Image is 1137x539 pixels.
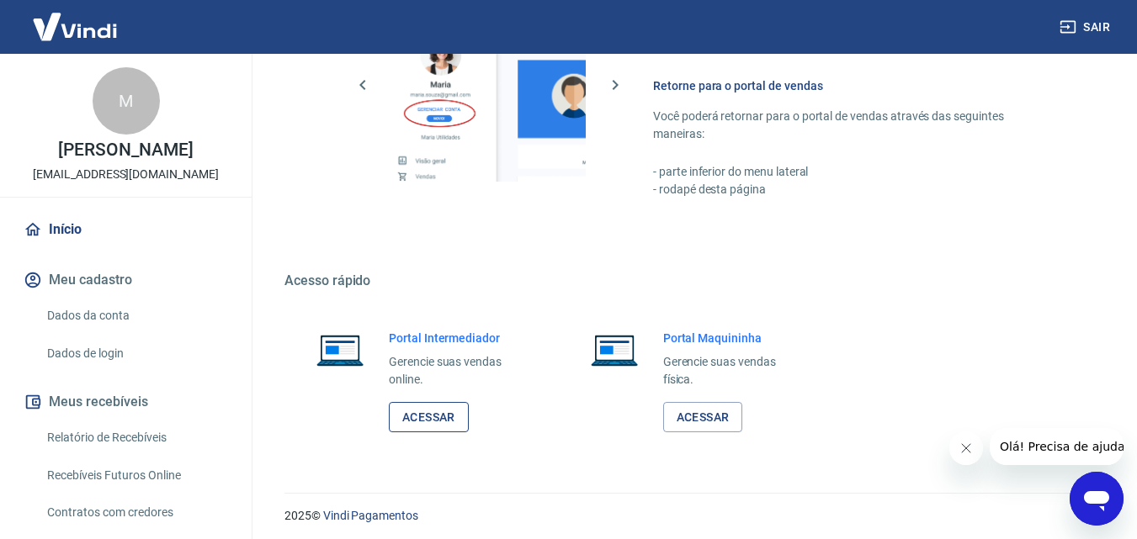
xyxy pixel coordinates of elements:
button: Sair [1056,12,1117,43]
img: Vindi [20,1,130,52]
a: Vindi Pagamentos [323,509,418,522]
a: Contratos com credores [40,495,231,530]
p: 2025 © [284,507,1097,525]
iframe: Botão para abrir a janela de mensagens [1070,472,1124,526]
p: Gerencie suas vendas online. [389,353,529,388]
p: [PERSON_NAME] [58,141,193,159]
p: - parte inferior do menu lateral [653,163,1056,181]
a: Recebíveis Futuros Online [40,458,231,493]
h5: Acesso rápido [284,272,1097,289]
iframe: Fechar mensagem [949,431,983,465]
button: Meus recebíveis [20,383,231,420]
iframe: Mensagem da empresa [990,428,1124,465]
span: Olá! Precisa de ajuda? [10,12,141,25]
p: Você poderá retornar para o portal de vendas através das seguintes maneiras: [653,108,1056,143]
a: Dados de login [40,336,231,371]
a: Acessar [663,402,743,433]
a: Relatório de Recebíveis [40,420,231,455]
p: - rodapé desta página [653,181,1056,198]
div: M [93,67,160,135]
img: Imagem de um notebook aberto [305,330,375,370]
a: Acessar [389,402,469,433]
button: Meu cadastro [20,262,231,299]
a: Início [20,211,231,248]
h6: Portal Intermediador [389,330,529,346]
p: [EMAIL_ADDRESS][DOMAIN_NAME] [33,166,219,183]
h6: Retorne para o portal de vendas [653,77,1056,94]
img: Imagem de um notebook aberto [579,330,650,370]
p: Gerencie suas vendas física. [663,353,803,388]
h6: Portal Maquininha [663,330,803,346]
a: Dados da conta [40,299,231,333]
